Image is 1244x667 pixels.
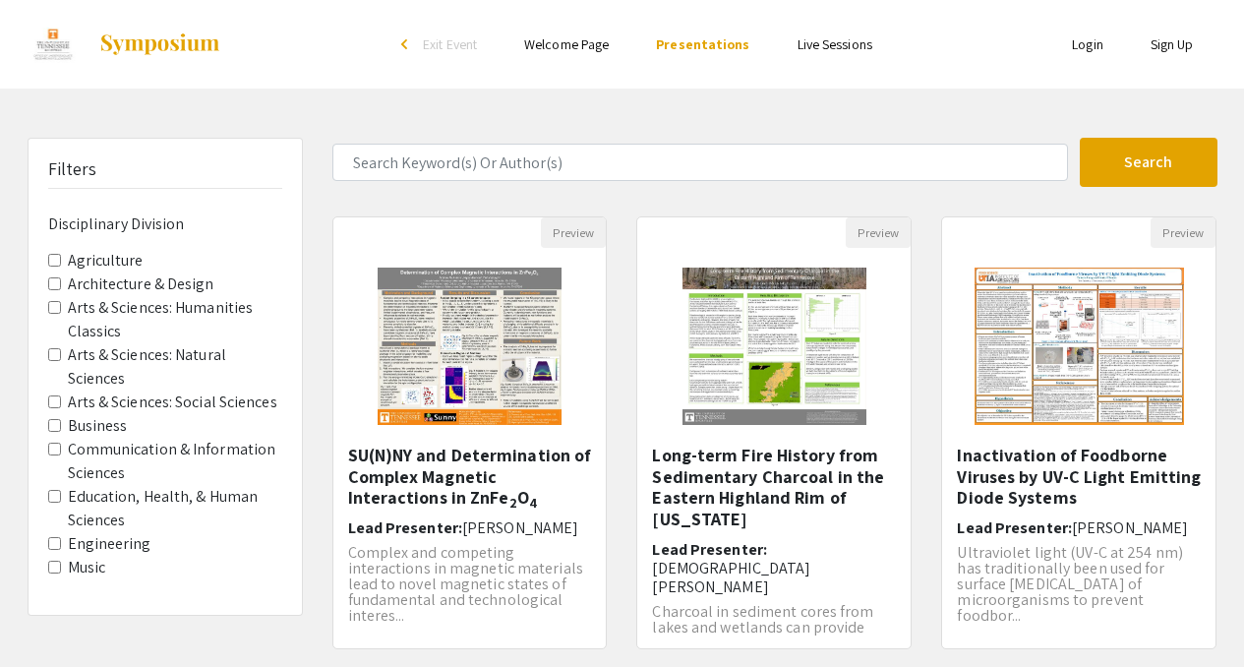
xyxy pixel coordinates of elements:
img: <p>Inactivation of Foodborne Viruses by UV-C Light Emitting Diode Systems</p> [955,248,1204,445]
button: Search [1080,138,1217,187]
h6: Lead Presenter: [652,540,896,597]
a: Discovery Day 2024 [28,20,222,69]
label: Education, Health, & Human Sciences [68,485,282,532]
a: Welcome Page [524,35,609,53]
label: Music [68,556,106,579]
button: Preview [1151,217,1215,248]
div: arrow_back_ios [401,38,413,50]
span: [DEMOGRAPHIC_DATA][PERSON_NAME] [652,558,810,597]
label: Architecture & Design [68,273,214,296]
button: Preview [846,217,911,248]
img: Symposium by ForagerOne [98,32,221,56]
img: Discovery Day 2024 [28,20,80,69]
p: Complex and competing interactions in magnetic materials lead to novel magnetic states of fundame... [348,545,592,624]
h5: Filters [48,158,97,180]
label: Arts & Sciences: Social Sciences [68,391,277,414]
label: Arts & Sciences: Natural Sciences [68,343,282,391]
span: [PERSON_NAME] [462,517,578,538]
a: Live Sessions [798,35,872,53]
h6: Lead Presenter: [957,518,1201,537]
label: Communication & Information Sciences [68,438,282,485]
h5: Inactivation of Foodborne Viruses by UV-C Light Emitting Diode Systems [957,445,1201,509]
label: Agriculture [68,249,144,273]
h5: SU(N)NY and Determination of Complex Magnetic Interactions in ZnFe O [348,445,592,509]
input: Search Keyword(s) Or Author(s) [332,144,1068,181]
p: Charcoal in sediment cores from lakes and wetlands can provide information on long-term fire hist... [652,604,896,667]
div: Open Presentation <p>Inactivation of Foodborne Viruses by UV-C Light Emitting Diode Systems</p> [941,216,1216,649]
label: Business [68,414,128,438]
h6: Disciplinary Division [48,214,282,233]
p: Ultraviolet light (UV-C at 254 nm) has traditionally been used for surface [MEDICAL_DATA] of micr... [957,545,1201,624]
button: Preview [541,217,606,248]
a: Login [1072,35,1103,53]
img: <p>SU(N)NY and Determination of Complex Magnetic Interactions in ZnFe<sub>2</sub>O<sub>4</sub></p> [358,248,581,445]
h5: Long-term Fire History from Sedimentary Charcoal in the Eastern Highland Rim of [US_STATE] [652,445,896,529]
img: <p>Long-term Fire History from Sedimentary Charcoal in the Eastern Highland Rim of Tennessee</p> [663,248,886,445]
a: Presentations [656,35,749,53]
sub: 4 [529,494,537,512]
label: Arts & Sciences: Humanities Classics [68,296,282,343]
span: [PERSON_NAME] [1072,517,1188,538]
h6: Lead Presenter: [348,518,592,537]
label: Engineering [68,532,151,556]
sub: 2 [509,494,517,512]
a: Sign Up [1151,35,1194,53]
div: Open Presentation <p>SU(N)NY and Determination of Complex Magnetic Interactions in ZnFe<sub>2</su... [332,216,608,649]
div: Open Presentation <p>Long-term Fire History from Sedimentary Charcoal in the Eastern Highland Rim... [636,216,912,649]
span: Exit Event [423,35,477,53]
